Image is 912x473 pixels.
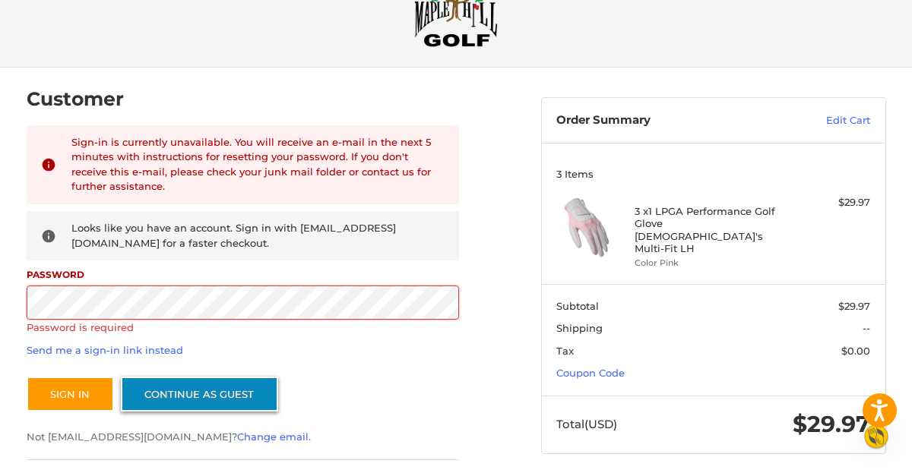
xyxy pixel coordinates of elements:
a: Change email [237,430,309,443]
h4: 3 x 1 LPGA Performance Golf Glove [DEMOGRAPHIC_DATA]'s Multi-Fit LH [635,205,788,254]
h2: Customer [27,87,124,111]
span: Subtotal [556,300,599,312]
iframe: Google Customer Reviews [787,432,912,473]
div: $29.97 [792,195,870,210]
li: Color Pink [635,257,788,270]
span: $0.00 [841,345,870,357]
span: Looks like you have an account. Sign in with [EMAIL_ADDRESS][DOMAIN_NAME] for a faster checkout. [71,222,396,249]
h3: Order Summary [556,113,770,128]
span: Shipping [556,322,603,334]
span: -- [863,322,870,334]
button: Sign In [27,377,114,412]
p: Not [EMAIL_ADDRESS][DOMAIN_NAME]? . [27,430,459,445]
span: Tax [556,345,574,357]
span: $29.97 [793,410,870,438]
a: Coupon Code [556,367,625,379]
h3: 3 Items [556,168,870,180]
span: $29.97 [838,300,870,312]
a: Send me a sign-in link instead [27,344,183,356]
a: Continue as guest [121,377,278,412]
a: Edit Cart [770,113,870,128]
label: Password is required [27,321,459,333]
div: Sign-in is currently unavailable. You will receive an e-mail in the next 5 minutes with instructi... [71,135,445,194]
span: Total (USD) [556,417,617,431]
label: Password [27,268,459,282]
